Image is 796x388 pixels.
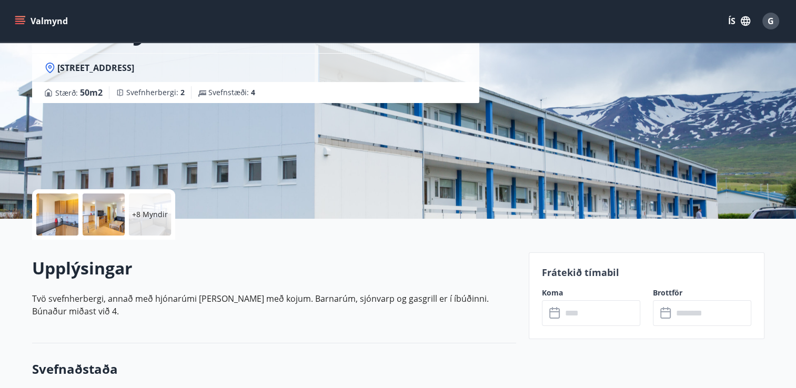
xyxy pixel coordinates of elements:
[208,87,255,98] span: Svefnstæði :
[653,288,751,298] label: Brottför
[768,15,774,27] span: G
[55,86,103,99] span: Stærð :
[722,12,756,30] button: ÍS
[542,288,640,298] label: Koma
[80,87,103,98] span: 50 m2
[758,8,783,34] button: G
[126,87,185,98] span: Svefnherbergi :
[132,209,168,220] p: +8 Myndir
[57,62,134,74] span: [STREET_ADDRESS]
[180,87,185,97] span: 2
[32,257,516,280] h2: Upplýsingar
[32,292,516,318] p: Tvö svefnherbergi, annað með hjónarúmi [PERSON_NAME] með kojum. Barnarúm, sjónvarp og gasgrill er...
[13,12,72,30] button: menu
[542,266,751,279] p: Frátekið tímabil
[32,360,516,378] h3: Svefnaðstaða
[251,87,255,97] span: 4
